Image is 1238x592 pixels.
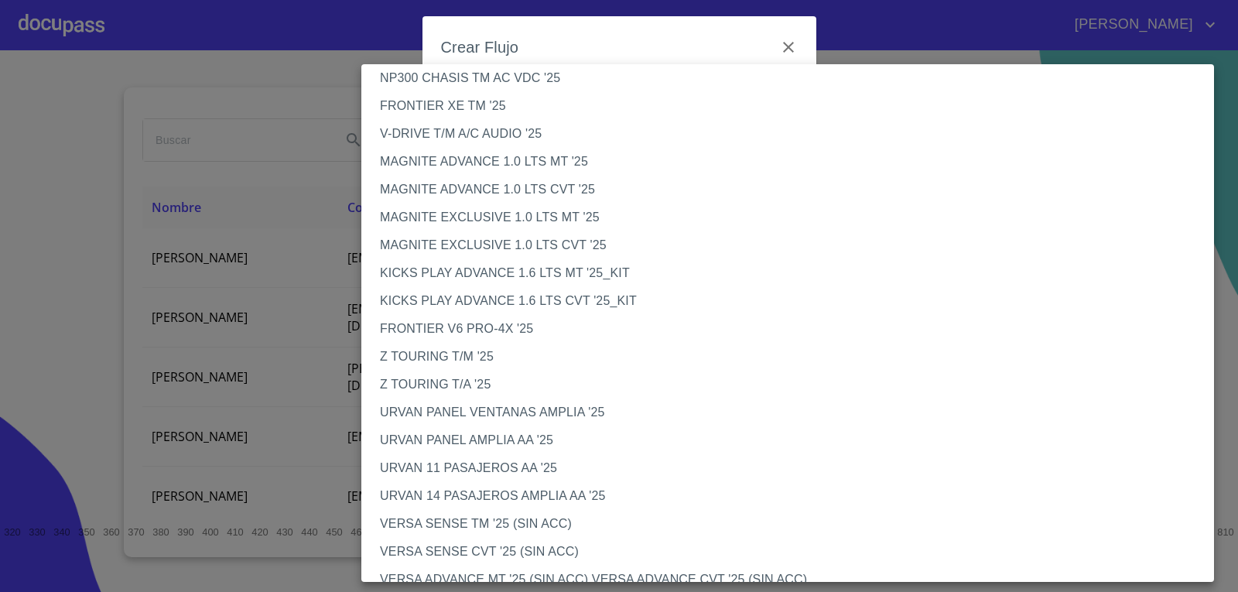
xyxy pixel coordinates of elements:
li: MAGNITE ADVANCE 1.0 LTS MT '25 [361,148,1226,176]
li: VERSA SENSE CVT '25 (SIN ACC) [361,538,1226,566]
li: URVAN PANEL AMPLIA AA '25 [361,426,1226,454]
li: VERSA SENSE TM '25 (SIN ACC) [361,510,1226,538]
li: URVAN PANEL VENTANAS AMPLIA '25 [361,399,1226,426]
li: MAGNITE EXCLUSIVE 1.0 LTS CVT '25 [361,231,1226,259]
li: Z TOURING T/A '25 [361,371,1226,399]
li: KICKS PLAY ADVANCE 1.6 LTS MT '25_KIT [361,259,1226,287]
li: URVAN 14 PASAJEROS AMPLIA AA '25 [361,482,1226,510]
li: V-DRIVE T/M A/C AUDIO '25 [361,120,1226,148]
li: URVAN 11 PASAJEROS AA '25 [361,454,1226,482]
li: KICKS PLAY ADVANCE 1.6 LTS CVT '25_KIT [361,287,1226,315]
li: MAGNITE ADVANCE 1.0 LTS CVT '25 [361,176,1226,204]
li: Z TOURING T/M '25 [361,343,1226,371]
li: NP300 CHASIS TM AC VDC '25 [361,64,1226,92]
li: FRONTIER XE TM '25 [361,92,1226,120]
li: FRONTIER V6 PRO-4X '25 [361,315,1226,343]
li: MAGNITE EXCLUSIVE 1.0 LTS MT '25 [361,204,1226,231]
